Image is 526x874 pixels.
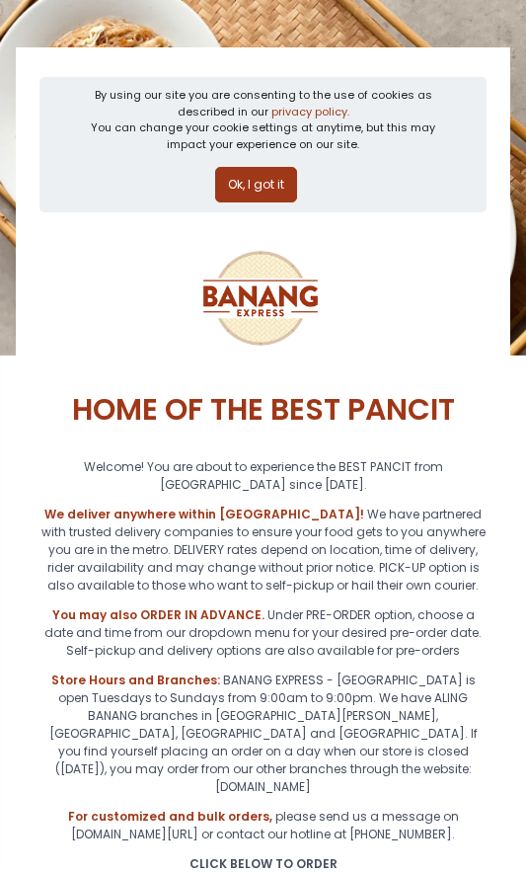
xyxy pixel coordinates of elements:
[68,808,272,825] b: For customized and bulk orders,
[51,672,220,688] b: Store Hours and Branches:
[70,87,456,152] div: By using our site you are consenting to the use of cookies as described in our You can change you...
[187,224,335,372] img: Banang Express
[39,808,487,843] div: please send us a message on [DOMAIN_NAME][URL] or contact our hotline at [PHONE_NUMBER].
[44,506,364,522] b: We deliver anywhere within [GEOGRAPHIC_DATA]!
[39,672,487,796] div: BANANG EXPRESS - [GEOGRAPHIC_DATA] is open Tuesdays to Sundays from 9:00am to 9:00pm. We have ALI...
[39,606,487,660] div: Under PRE-ORDER option, choose a date and time from our dropdown menu for your desired pre-order ...
[39,506,487,595] div: We have partnered with trusted delivery companies to ensure your food gets to you anywhere you ar...
[39,458,487,494] div: Welcome! You are about to experience the BEST PANCIT from [GEOGRAPHIC_DATA] since [DATE].
[39,372,487,446] div: HOME OF THE BEST PANCIT
[215,167,297,202] button: Ok, I got it
[271,104,349,119] a: privacy policy.
[52,606,264,623] b: You may also ORDER IN ADVANCE.
[39,855,487,873] div: CLICK BELOW TO ORDER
